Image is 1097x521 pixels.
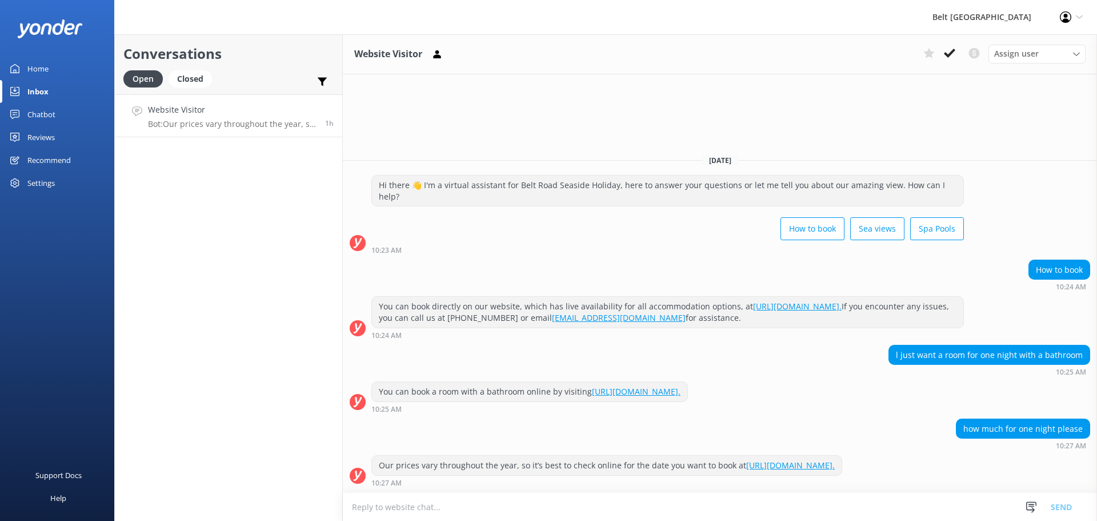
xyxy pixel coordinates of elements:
div: Our prices vary throughout the year, so it’s best to check online for the date you want to book at [372,456,842,475]
a: Open [123,72,169,85]
div: Oct 03 2025 10:27am (UTC +13:00) Pacific/Auckland [371,479,842,487]
div: How to book [1029,260,1090,280]
div: Oct 03 2025 10:27am (UTC +13:00) Pacific/Auckland [956,442,1090,450]
div: Oct 03 2025 10:25am (UTC +13:00) Pacific/Auckland [371,405,688,413]
button: Spa Pools [910,217,964,240]
div: Hi there 👋 I'm a virtual assistant for Belt Road Seaside Holiday, here to answer your questions o... [372,176,963,206]
strong: 10:25 AM [1056,369,1086,376]
strong: 10:23 AM [371,247,402,254]
div: Oct 03 2025 10:24am (UTC +13:00) Pacific/Auckland [1028,283,1090,291]
button: How to book [780,217,844,240]
div: Inbox [27,80,49,103]
button: Sea views [850,217,904,240]
a: [URL][DOMAIN_NAME]. [753,301,842,312]
div: Home [27,57,49,80]
div: Help [50,487,66,510]
strong: 10:24 AM [371,332,402,339]
span: [DATE] [702,156,738,165]
div: Settings [27,172,55,194]
a: Closed [169,72,218,85]
div: You can book directly on our website, which has live availability for all accommodation options, ... [372,297,963,327]
h4: Website Visitor [148,104,317,116]
div: Oct 03 2025 10:24am (UTC +13:00) Pacific/Auckland [371,331,964,339]
h2: Conversations [123,43,334,65]
div: Assign User [988,45,1086,63]
div: Oct 03 2025 10:23am (UTC +13:00) Pacific/Auckland [371,246,964,254]
strong: 10:25 AM [371,406,402,413]
img: yonder-white-logo.png [17,19,83,38]
div: Chatbot [27,103,55,126]
div: Open [123,70,163,88]
p: Bot: Our prices vary throughout the year, so it’s best to check online for the date you want to b... [148,119,317,129]
div: Reviews [27,126,55,149]
a: [URL][DOMAIN_NAME]. [592,386,680,397]
a: [URL][DOMAIN_NAME]. [746,460,835,471]
span: Oct 03 2025 10:27am (UTC +13:00) Pacific/Auckland [325,118,334,128]
div: Oct 03 2025 10:25am (UTC +13:00) Pacific/Auckland [888,368,1090,376]
div: l just want a room for one night with a bathroom [889,345,1090,365]
a: [EMAIL_ADDRESS][DOMAIN_NAME] [552,312,686,323]
div: Recommend [27,149,71,172]
span: Assign user [994,47,1039,60]
h3: Website Visitor [354,47,422,62]
strong: 10:27 AM [371,480,402,487]
div: Support Docs [35,464,82,487]
strong: 10:24 AM [1056,284,1086,291]
div: how much for one night please [956,419,1090,439]
div: Closed [169,70,212,88]
div: You can book a room with a bathroom online by visiting [372,382,687,401]
a: Website VisitorBot:Our prices vary throughout the year, so it’s best to check online for the date... [115,94,342,137]
strong: 10:27 AM [1056,443,1086,450]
